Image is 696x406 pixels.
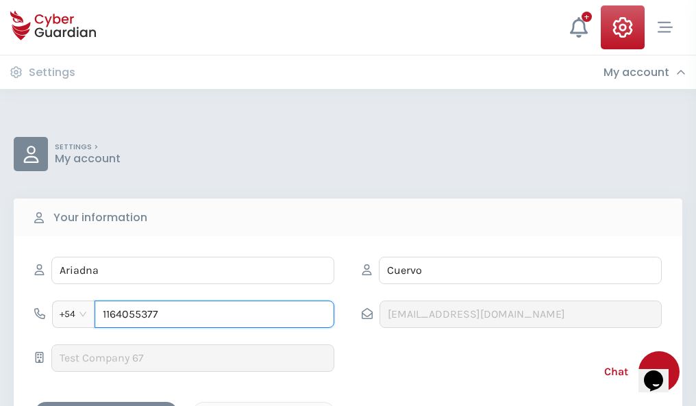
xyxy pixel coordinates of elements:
span: +54 [60,304,88,325]
span: Chat [604,364,628,380]
iframe: chat widget [638,351,682,392]
h3: My account [604,66,669,79]
b: Your information [53,210,147,226]
p: SETTINGS > [55,142,121,152]
h3: Settings [29,66,75,79]
p: My account [55,152,121,166]
div: + [582,12,592,22]
div: My account [604,66,686,79]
